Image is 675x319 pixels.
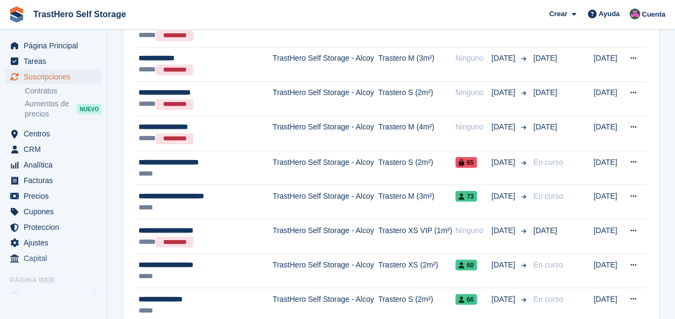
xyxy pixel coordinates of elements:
[273,219,378,253] td: TrastHero Self Storage - Alcoy
[491,190,517,201] span: [DATE]
[24,69,88,84] span: Suscripciones
[599,9,620,19] span: Ayuda
[273,253,378,288] td: TrastHero Self Storage - Alcoy
[593,219,622,253] td: [DATE]
[593,82,622,116] td: [DATE]
[25,86,101,96] a: Contratos
[378,13,455,47] td: Trastero S (2m²)
[455,191,477,201] span: 73
[455,157,477,168] span: 65
[5,54,101,69] a: menu
[378,116,455,150] td: Trastero M (4m²)
[5,142,101,157] a: menu
[273,47,378,82] td: TrastHero Self Storage - Alcoy
[491,259,517,270] span: [DATE]
[24,189,88,204] span: Precios
[533,157,563,166] span: En curso
[5,126,101,141] a: menu
[89,289,101,302] a: Vista previa de la tienda
[533,54,557,62] span: [DATE]
[5,235,101,250] a: menu
[5,157,101,172] a: menu
[533,260,563,269] span: En curso
[5,38,101,53] a: menu
[533,88,557,97] span: [DATE]
[593,253,622,288] td: [DATE]
[455,224,491,236] div: Ninguno
[5,251,101,266] a: menu
[273,116,378,150] td: TrastHero Self Storage - Alcoy
[455,259,477,270] span: 60
[378,185,455,219] td: Trastero M (3m²)
[629,9,640,19] img: Marua Grioui
[24,157,88,172] span: Analítica
[25,98,101,120] a: Aumentos de precios NUEVO
[273,13,378,47] td: TrastHero Self Storage - Alcoy
[533,122,557,131] span: [DATE]
[9,6,25,23] img: stora-icon-8386f47178a22dfd0bd8f6a31ec36ba5ce8667c1dd55bd0f319d3a0aa187defe.svg
[491,87,517,98] span: [DATE]
[549,9,567,19] span: Crear
[273,185,378,219] td: TrastHero Self Storage - Alcoy
[378,47,455,82] td: Trastero M (3m²)
[5,69,101,84] a: menu
[491,156,517,168] span: [DATE]
[533,226,557,234] span: [DATE]
[491,121,517,133] span: [DATE]
[491,53,517,64] span: [DATE]
[24,142,88,157] span: CRM
[24,251,88,266] span: Capital
[455,87,491,98] div: Ninguno
[378,82,455,116] td: Trastero S (2m²)
[593,13,622,47] td: [DATE]
[24,288,88,303] span: página web
[455,294,477,305] span: 66
[533,294,563,303] span: En curso
[533,191,563,200] span: En curso
[5,189,101,204] a: menu
[77,104,101,114] div: NUEVO
[455,53,491,64] div: Ninguno
[491,293,517,305] span: [DATE]
[455,121,491,133] div: Ninguno
[24,220,88,235] span: Proteccion
[24,126,88,141] span: Centros
[273,150,378,185] td: TrastHero Self Storage - Alcoy
[378,219,455,253] td: Trastero XS VIP (1m²)
[5,204,101,219] a: menu
[24,173,88,188] span: Facturas
[593,47,622,82] td: [DATE]
[24,54,88,69] span: Tareas
[24,204,88,219] span: Cupones
[593,185,622,219] td: [DATE]
[593,116,622,150] td: [DATE]
[10,275,107,286] span: Página web
[593,150,622,185] td: [DATE]
[24,38,88,53] span: Página Principal
[5,220,101,235] a: menu
[642,9,665,20] span: Cuenta
[5,288,101,303] a: menú
[5,173,101,188] a: menu
[29,5,130,23] a: TrastHero Self Storage
[273,82,378,116] td: TrastHero Self Storage - Alcoy
[24,235,88,250] span: Ajustes
[491,224,517,236] span: [DATE]
[378,253,455,288] td: Trastero XS (2m²)
[25,99,77,119] span: Aumentos de precios
[378,150,455,185] td: Trastero S (2m²)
